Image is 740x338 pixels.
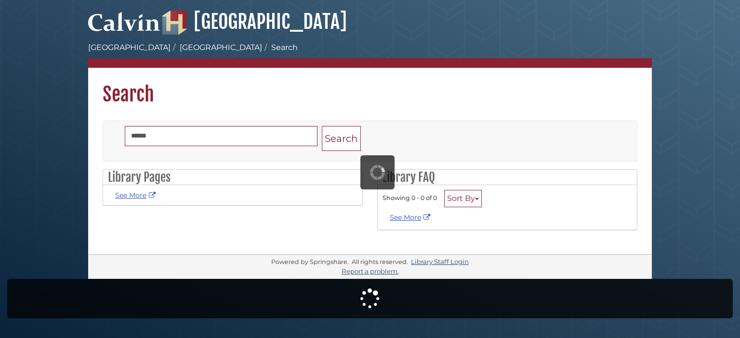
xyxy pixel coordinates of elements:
button: Sort By [444,190,482,207]
a: [GEOGRAPHIC_DATA] [88,43,171,52]
img: Working... [370,165,385,180]
nav: breadcrumb [88,42,652,68]
img: Calvin [88,8,160,35]
a: [GEOGRAPHIC_DATA] [180,43,262,52]
h2: Library FAQ [378,170,637,185]
a: Calvin University [88,22,160,31]
img: Hekman Library Logo [162,11,186,35]
a: Report a problem. [342,267,399,275]
a: [GEOGRAPHIC_DATA] [162,10,347,34]
a: See More [390,213,433,222]
a: Library Staff Login [411,258,469,265]
li: Search [262,42,298,53]
h1: Search [88,68,652,106]
div: All rights reserved. [350,258,410,265]
span: Showing 0 - 0 of 0 [383,194,437,201]
button: Search [322,126,361,151]
a: See More [115,191,158,200]
h2: Library Pages [103,170,362,185]
div: Powered by Springshare. [270,258,350,265]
